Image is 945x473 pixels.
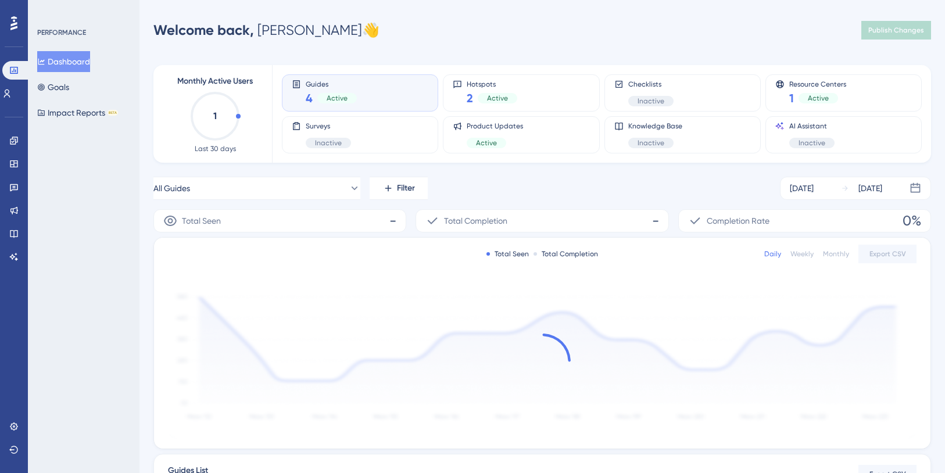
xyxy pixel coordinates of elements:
div: [PERSON_NAME] 👋 [153,21,380,40]
div: [DATE] [790,181,814,195]
span: Total Seen [182,214,221,228]
button: Impact ReportsBETA [37,102,118,123]
span: Inactive [638,138,664,148]
button: Goals [37,77,69,98]
div: [DATE] [858,181,882,195]
span: 1 [789,90,794,106]
span: - [389,212,396,230]
span: Resource Centers [789,80,846,88]
span: Filter [397,181,415,195]
span: 0% [903,212,921,230]
div: Monthly [823,249,849,259]
span: Surveys [306,121,351,131]
button: All Guides [153,177,360,200]
div: BETA [108,110,118,116]
span: Completion Rate [707,214,769,228]
div: PERFORMANCE [37,28,86,37]
span: 4 [306,90,313,106]
button: Dashboard [37,51,90,72]
span: Active [327,94,348,103]
span: Hotspots [467,80,517,88]
span: Guides [306,80,357,88]
div: Daily [764,249,781,259]
span: Last 30 days [195,144,236,153]
span: - [652,212,659,230]
span: Export CSV [869,249,906,259]
span: Monthly Active Users [177,74,253,88]
span: Inactive [799,138,825,148]
span: Inactive [315,138,342,148]
button: Publish Changes [861,21,931,40]
span: Total Completion [444,214,507,228]
div: Total Seen [486,249,529,259]
div: Weekly [790,249,814,259]
span: Checklists [628,80,674,89]
span: Inactive [638,96,664,106]
span: AI Assistant [789,121,835,131]
text: 1 [213,110,217,121]
span: Knowledge Base [628,121,682,131]
span: Active [476,138,497,148]
span: Active [808,94,829,103]
span: 2 [467,90,473,106]
span: Active [487,94,508,103]
span: All Guides [153,181,190,195]
span: Publish Changes [868,26,924,35]
button: Filter [370,177,428,200]
span: Product Updates [467,121,523,131]
button: Export CSV [858,245,917,263]
span: Welcome back, [153,21,254,38]
div: Total Completion [534,249,598,259]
